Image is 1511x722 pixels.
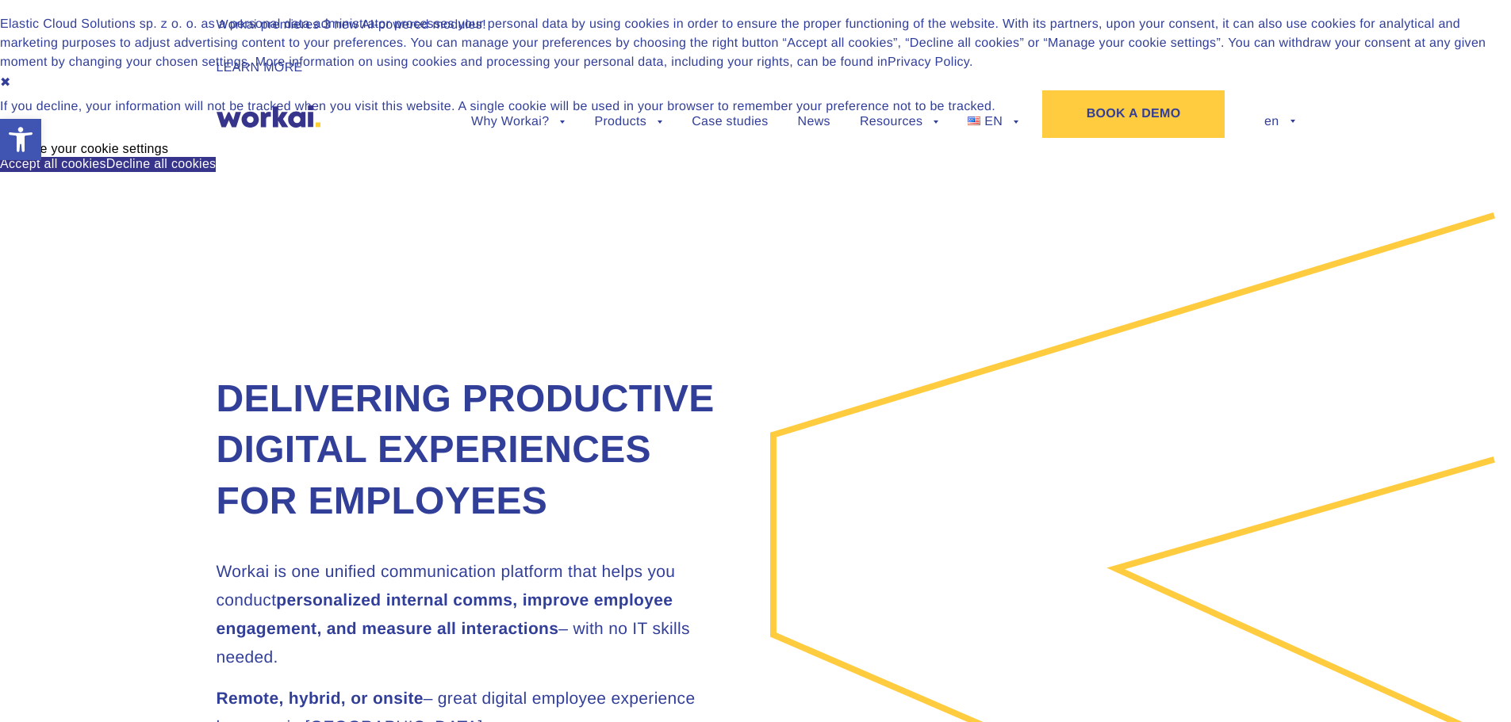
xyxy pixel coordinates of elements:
span: en [1264,115,1294,128]
h1: Delivering Productive Digital Experiences for Employees [217,374,732,528]
a: News [798,116,830,128]
a: Products [594,116,662,128]
p: Workai premieres 3 new AI-powered modules! [217,16,1295,35]
a: Why Workai? [471,116,565,128]
a: LEARN MORE [217,61,303,74]
span: EN [984,115,1003,128]
a: BOOK A DEMO [1042,90,1225,138]
a: Case studies [692,116,768,128]
strong: personalized internal comms, improve employee engagement, and measure all interactions [217,591,673,638]
a: Resources [860,116,938,128]
strong: Remote, hybrid, or onsite [217,690,424,708]
h2: Workai is one unified communication platform that helps you conduct – with no IT skills needed. [217,558,732,671]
